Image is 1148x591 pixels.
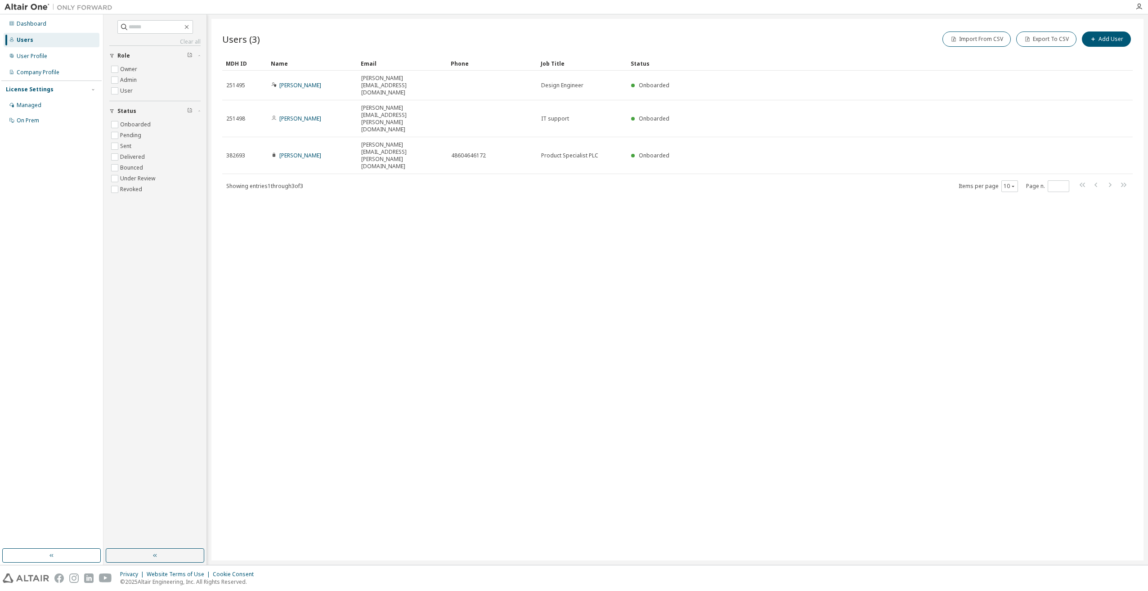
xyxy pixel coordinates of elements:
div: Cookie Consent [213,571,259,578]
a: [PERSON_NAME] [279,115,321,122]
span: Status [117,107,136,115]
span: [PERSON_NAME][EMAIL_ADDRESS][DOMAIN_NAME] [361,75,443,96]
div: Dashboard [17,20,46,27]
span: Items per page [959,180,1018,192]
label: User [120,85,135,96]
span: 251498 [226,115,245,122]
span: 48604646172 [451,152,486,159]
span: [PERSON_NAME][EMAIL_ADDRESS][PERSON_NAME][DOMAIN_NAME] [361,141,443,170]
label: Revoked [120,184,144,195]
span: Clear filter [187,107,193,115]
span: 382693 [226,152,245,159]
span: Page n. [1026,180,1069,192]
div: Managed [17,102,41,109]
span: Clear filter [187,52,193,59]
span: IT support [541,115,569,122]
label: Pending [120,130,143,141]
div: On Prem [17,117,39,124]
div: Users [17,36,33,44]
span: [PERSON_NAME][EMAIL_ADDRESS][PERSON_NAME][DOMAIN_NAME] [361,104,443,133]
div: Phone [451,56,534,71]
span: Product Specialist PLC [541,152,598,159]
div: Company Profile [17,69,59,76]
button: Add User [1082,31,1131,47]
label: Under Review [120,173,157,184]
label: Onboarded [120,119,152,130]
div: Website Terms of Use [147,571,213,578]
p: © 2025 Altair Engineering, Inc. All Rights Reserved. [120,578,259,586]
img: youtube.svg [99,573,112,583]
div: Privacy [120,571,147,578]
span: Onboarded [639,81,669,89]
img: facebook.svg [54,573,64,583]
img: linkedin.svg [84,573,94,583]
div: Job Title [541,56,623,71]
span: Showing entries 1 through 3 of 3 [226,182,303,190]
button: Role [109,46,201,66]
span: 251495 [226,82,245,89]
span: Design Engineer [541,82,583,89]
div: Name [271,56,354,71]
span: Users (3) [222,33,260,45]
label: Sent [120,141,133,152]
button: 10 [1004,183,1016,190]
label: Bounced [120,162,145,173]
label: Delivered [120,152,147,162]
span: Onboarded [639,152,669,159]
button: Export To CSV [1016,31,1076,47]
span: Role [117,52,130,59]
img: Altair One [4,3,117,12]
button: Status [109,101,201,121]
label: Owner [120,64,139,75]
div: MDH ID [226,56,264,71]
div: Email [361,56,444,71]
a: [PERSON_NAME] [279,81,321,89]
div: User Profile [17,53,47,60]
a: [PERSON_NAME] [279,152,321,159]
div: License Settings [6,86,54,93]
a: Clear all [109,38,201,45]
button: Import From CSV [942,31,1011,47]
div: Status [631,56,1086,71]
img: altair_logo.svg [3,573,49,583]
img: instagram.svg [69,573,79,583]
label: Admin [120,75,139,85]
span: Onboarded [639,115,669,122]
